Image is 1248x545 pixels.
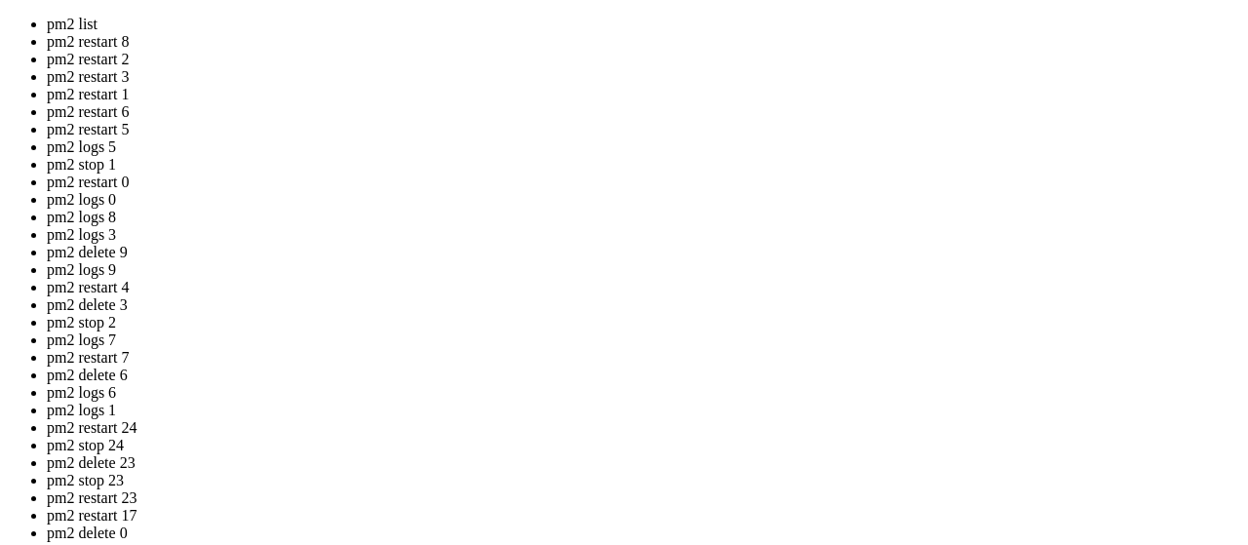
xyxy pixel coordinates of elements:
span: memory [218,219,265,235]
span: │ [179,219,187,235]
li: pm2 logs 9 [47,261,1240,279]
li: pm2 restart 1 [47,86,1240,103]
span: │ [218,301,226,317]
x-row: To restore this content, you can run the 'unminimize' command. [8,154,995,171]
li: pm2 delete 3 [47,296,1240,314]
x-row: This system has been minimized by removing packages and content that are [8,105,995,122]
li: pm2 stop 23 [47,472,1240,489]
li: pm2 stop 1 [47,156,1240,174]
span: │ [328,301,335,317]
x-row: Welcome to Ubuntu 22.04.5 LTS (GNU/Linux 5.15.0-144-generic x86_64) [8,8,995,24]
span: │ [109,318,117,333]
span: │ [31,219,39,235]
span: │ [328,318,335,333]
x-row: not required on a system that users do not log into. [8,122,995,138]
span: 2 [23,301,31,317]
span: online [226,318,273,333]
span: │ [8,318,16,333]
span: /Plants_vs_Brainr… [55,253,195,268]
span: │ [70,219,78,235]
span: name [39,219,70,235]
li: pm2 logs 5 [47,138,1240,156]
x-row: root@big-country:~# pm [8,350,995,367]
span: 3 [23,253,31,268]
li: pm2 restart 3 [47,68,1240,86]
li: pm2 delete 9 [47,244,1240,261]
span: └────┴────────────────────┴──────────┴──────┴───────────┴──────────┴──────────┘ [8,333,624,349]
span: │ [234,285,242,300]
span: ┌────┬────────────────────┬──────────┬──────┬───────────┬──────────┬──────────┐ [8,204,624,219]
span: │ [406,285,413,300]
li: pm2 delete 23 [47,454,1240,472]
li: pm2 stop 2 [47,314,1240,331]
span: id [16,219,31,235]
li: pm2 restart 17 [47,507,1240,525]
span: fork [148,301,179,318]
li: pm2 stop 24 [47,437,1240,454]
x-row: Piar-Flow 72 0% 150.3mb [8,269,995,286]
li: pm2 restart 0 [47,174,1240,191]
li: pm2 logs 7 [47,331,1240,349]
span: │ [133,285,140,300]
span: │ [8,253,16,268]
span: │ [47,301,55,317]
span: │ [421,253,429,268]
li: pm2 restart 8 [47,33,1240,51]
span: │ [211,269,218,285]
span: mode [78,219,109,235]
span: │ [351,285,359,300]
span: │ [211,219,218,235]
li: pm2 logs 1 [47,402,1240,419]
x-row: 39 0% 59.7mb [8,253,995,269]
span: │ [281,253,289,268]
span: │ [413,269,421,285]
span: │ [47,285,55,300]
x-row: Last login: [DATE] from [TECHNICAL_ID] [8,171,995,187]
span: 1 [23,269,31,285]
span: │ [8,301,16,317]
li: pm2 logs 0 [47,191,1240,209]
li: pm2 restart 2 [47,51,1240,68]
li: pm2 restart 5 [47,121,1240,138]
span: fork [140,269,172,286]
span: │ [476,253,484,268]
span: │ [47,318,55,333]
li: pm2 restart 23 [47,489,1240,507]
span: │ [398,253,406,268]
span: ↺ [117,219,125,235]
div: (22, 21) [189,350,197,367]
span: │ [8,269,16,285]
span: status [133,219,179,235]
span: │ [8,219,16,235]
x-row: bypass-bot 7 0% 127.8mb [8,301,995,318]
span: │ [109,219,117,235]
li: pm2 restart 24 [47,419,1240,437]
span: │ [211,318,218,333]
span: │ [351,301,359,317]
span: │ [382,318,390,333]
li: pm2 list [47,16,1240,33]
li: pm2 logs 3 [47,226,1240,244]
span: │ [265,219,273,235]
span: │ [218,285,226,300]
span: │ [195,253,203,268]
span: 0 [23,285,31,300]
span: fork [148,285,179,301]
span: │ [125,269,133,285]
span: │ [304,318,312,333]
span: online [250,269,296,285]
span: │ [125,219,133,235]
span: │ [47,253,55,268]
x-row: root@big-country:~# pm2 list [8,187,995,204]
span: │ [304,253,312,268]
li: pm2 restart 6 [47,103,1240,121]
li: pm2 delete 0 [47,525,1240,542]
x-row: * Management: [URL][DOMAIN_NAME] [8,57,995,73]
x-row: bypass-api 0 0% 57.4mb [8,285,995,301]
span: ├────┼────────────────────┼──────────┼──────┼───────────┼──────────┼──────────┤ [8,236,624,252]
x-row: * Support: [URL][DOMAIN_NAME] [8,73,995,90]
span: │ [328,285,335,300]
li: pm2 delete 6 [47,367,1240,384]
li: pm2 logs 8 [47,209,1240,226]
span: online [320,253,367,268]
